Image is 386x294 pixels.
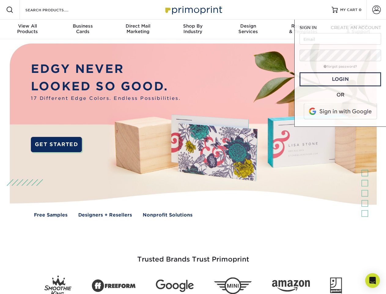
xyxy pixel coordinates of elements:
[156,280,194,292] img: Google
[276,23,331,29] span: Resources
[300,33,381,45] input: Email
[31,78,181,95] p: LOOKED SO GOOD.
[330,277,342,294] img: Goodwill
[276,20,331,39] a: Resources& Templates
[221,20,276,39] a: DesignServices
[340,7,358,13] span: MY CART
[300,72,381,86] a: Login
[110,20,165,39] a: Direct MailMarketing
[324,65,357,69] a: forgot password?
[34,212,68,219] a: Free Samples
[165,20,220,39] a: Shop ByIndustry
[31,60,181,78] p: EDGY NEVER
[165,23,220,29] span: Shop By
[221,23,276,34] div: Services
[55,23,110,29] span: Business
[359,8,362,12] span: 0
[221,23,276,29] span: Design
[55,23,110,34] div: Cards
[2,275,52,292] iframe: Google Customer Reviews
[14,241,372,271] h3: Trusted Brands Trust Primoprint
[110,23,165,34] div: Marketing
[31,137,82,152] a: GET STARTED
[143,212,193,219] a: Nonprofit Solutions
[276,23,331,34] div: & Templates
[365,273,380,288] div: Open Intercom Messenger
[272,280,310,292] img: Amazon
[300,25,317,30] span: SIGN IN
[78,212,132,219] a: Designers + Resellers
[300,91,381,99] div: OR
[110,23,165,29] span: Direct Mail
[25,6,84,13] input: SEARCH PRODUCTS.....
[31,95,181,102] span: 17 Different Edge Colors. Endless Possibilities.
[331,25,381,30] span: CREATE AN ACCOUNT
[163,3,224,16] img: Primoprint
[165,23,220,34] div: Industry
[55,20,110,39] a: BusinessCards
